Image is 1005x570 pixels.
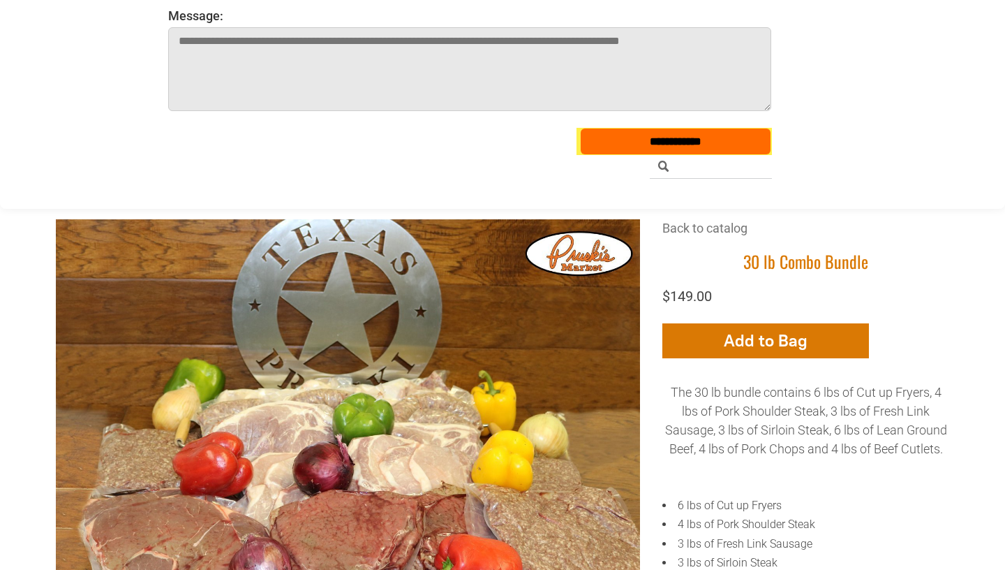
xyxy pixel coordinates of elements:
span: $149.00 [662,288,712,305]
li: 6 lbs of Cut up Fryers [662,498,949,513]
label: Message: [168,8,771,23]
h1: 30 lb Combo Bundle [662,251,949,272]
a: Back to catalog [662,221,747,235]
li: 3 lbs of Fresh Link Sausage [662,536,949,552]
li: 4 lbs of Pork Shoulder Steak [662,517,949,532]
button: Add to Bag [662,323,869,358]
div: Breadcrumbs [662,219,949,251]
span: Add to Bag [724,330,807,351]
p: The 30 lb bundle contains 6 lbs of Cut up Fryers, 4 lbs of Pork Shoulder Steak, 3 lbs of Fresh Li... [662,383,949,458]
